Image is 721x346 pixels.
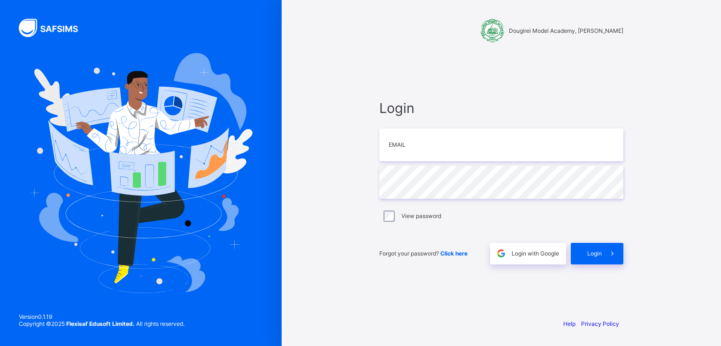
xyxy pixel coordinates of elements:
a: Privacy Policy [581,320,619,327]
span: Login [379,100,623,116]
img: google.396cfc9801f0270233282035f929180a.svg [496,248,506,259]
img: Hero Image [29,53,253,293]
strong: Flexisaf Edusoft Limited. [66,320,135,327]
a: Click here [440,250,468,257]
a: Help [563,320,575,327]
span: Login with Google [512,250,559,257]
img: SAFSIMS Logo [19,19,89,37]
span: Version 0.1.19 [19,313,184,320]
span: Forgot your password? [379,250,468,257]
label: View password [401,212,441,219]
span: Copyright © 2025 All rights reserved. [19,320,184,327]
span: Dougirei Model Academy, [PERSON_NAME] [509,27,623,34]
span: Login [587,250,602,257]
